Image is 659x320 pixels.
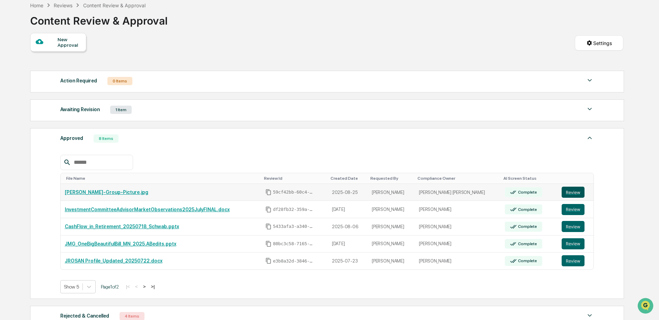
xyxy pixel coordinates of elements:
[331,176,365,181] div: Toggle SortBy
[83,2,146,8] div: Content Review & Approval
[265,258,272,264] span: Copy Id
[57,142,86,149] span: Attestations
[265,206,272,213] span: Copy Id
[562,255,589,266] a: Review
[94,134,118,143] div: 8 Items
[368,184,415,201] td: [PERSON_NAME]
[7,106,18,117] img: Jack Rasmussen
[14,155,44,162] span: Data Lookup
[7,155,12,161] div: 🔎
[368,235,415,253] td: [PERSON_NAME]
[517,190,537,195] div: Complete
[328,201,368,218] td: [DATE]
[562,221,585,232] button: Review
[415,184,501,201] td: [PERSON_NAME] [PERSON_NAME]
[60,134,83,143] div: Approved
[265,189,272,195] span: Copy Id
[49,171,84,177] a: Powered byPylon
[4,139,47,151] a: 🖐️Preclearance
[54,2,72,8] div: Reviews
[586,311,594,320] img: caret
[7,15,126,26] p: How can we help?
[97,94,111,100] span: [DATE]
[30,9,168,27] div: Content Review & Approval
[264,176,325,181] div: Toggle SortBy
[60,105,100,114] div: Awaiting Revision
[517,224,537,229] div: Complete
[586,76,594,85] img: caret
[562,187,585,198] button: Review
[15,53,27,65] img: 8933085812038_c878075ebb4cc5468115_72.jpg
[517,258,537,263] div: Complete
[7,88,18,99] img: Steve.Lennart
[7,53,19,65] img: 1746055101610-c473b297-6a78-478c-a979-82029cc54cd1
[69,172,84,177] span: Pylon
[273,258,315,264] span: e3b8a32d-3846-4db9-84c0-91166daafa4b
[328,184,368,201] td: 2025-08-25
[65,258,162,264] a: JROSAN Profile_Updated_20250722.docx
[563,176,591,181] div: Toggle SortBy
[65,241,176,247] a: JMG_OneBigBeautifulBill_MN_2025.ABedits.pptx
[586,134,594,142] img: caret
[149,284,157,290] button: >|
[265,241,272,247] span: Copy Id
[503,176,555,181] div: Toggle SortBy
[107,77,132,85] div: 0 Items
[107,75,126,84] button: See all
[415,201,501,218] td: [PERSON_NAME]
[18,32,114,39] input: Clear
[370,176,412,181] div: Toggle SortBy
[273,224,315,229] span: 5433afa3-a340-45a9-b8e4-282aca45f52c
[368,218,415,235] td: [PERSON_NAME]
[562,255,585,266] button: Review
[124,284,132,290] button: |<
[7,77,46,82] div: Past conversations
[637,297,656,316] iframe: Open customer support
[133,284,140,290] button: <
[58,37,81,48] div: New Approval
[575,35,623,51] button: Settings
[141,284,148,290] button: >
[562,204,589,215] a: Review
[368,201,415,218] td: [PERSON_NAME]
[30,2,43,8] div: Home
[65,189,148,195] a: [PERSON_NAME]-Group-Picture.jpg
[60,76,97,85] div: Action Required
[65,224,179,229] a: CashFlow_in_Retirement_20250718_Schwab.pptx
[415,252,501,269] td: [PERSON_NAME]
[66,176,258,181] div: Toggle SortBy
[328,218,368,235] td: 2025-08-06
[7,142,12,148] div: 🖐️
[58,113,60,118] span: •
[562,204,585,215] button: Review
[14,113,19,119] img: 1746055101610-c473b297-6a78-478c-a979-82029cc54cd1
[562,238,585,249] button: Review
[61,113,76,118] span: [DATE]
[273,207,315,212] span: df28fb32-359a-48e6-951b-2702d639b105
[4,152,46,165] a: 🔎Data Lookup
[562,238,589,249] a: Review
[273,241,315,247] span: 80bc3c58-7165-4f1b-bce2-ae11a031436b
[65,207,230,212] a: InvestmentCommitteeAdvisorMarketObservations2025JulyFINAL.docx
[418,176,498,181] div: Toggle SortBy
[328,252,368,269] td: 2025-07-23
[328,235,368,253] td: [DATE]
[562,221,589,232] a: Review
[118,55,126,63] button: Start new chat
[415,218,501,235] td: [PERSON_NAME]
[21,113,56,118] span: [PERSON_NAME]
[368,252,415,269] td: [PERSON_NAME]
[47,139,89,151] a: 🗄️Attestations
[21,94,92,100] span: [PERSON_NAME].[PERSON_NAME]
[14,142,45,149] span: Preclearance
[273,189,315,195] span: 59cf42bb-60c4-48ef-9434-21b22acfe7e3
[586,105,594,113] img: caret
[93,94,96,100] span: •
[31,53,114,60] div: Start new chat
[562,187,589,198] a: Review
[31,60,95,65] div: We're available if you need us!
[517,241,537,246] div: Complete
[110,106,132,114] div: 1 Item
